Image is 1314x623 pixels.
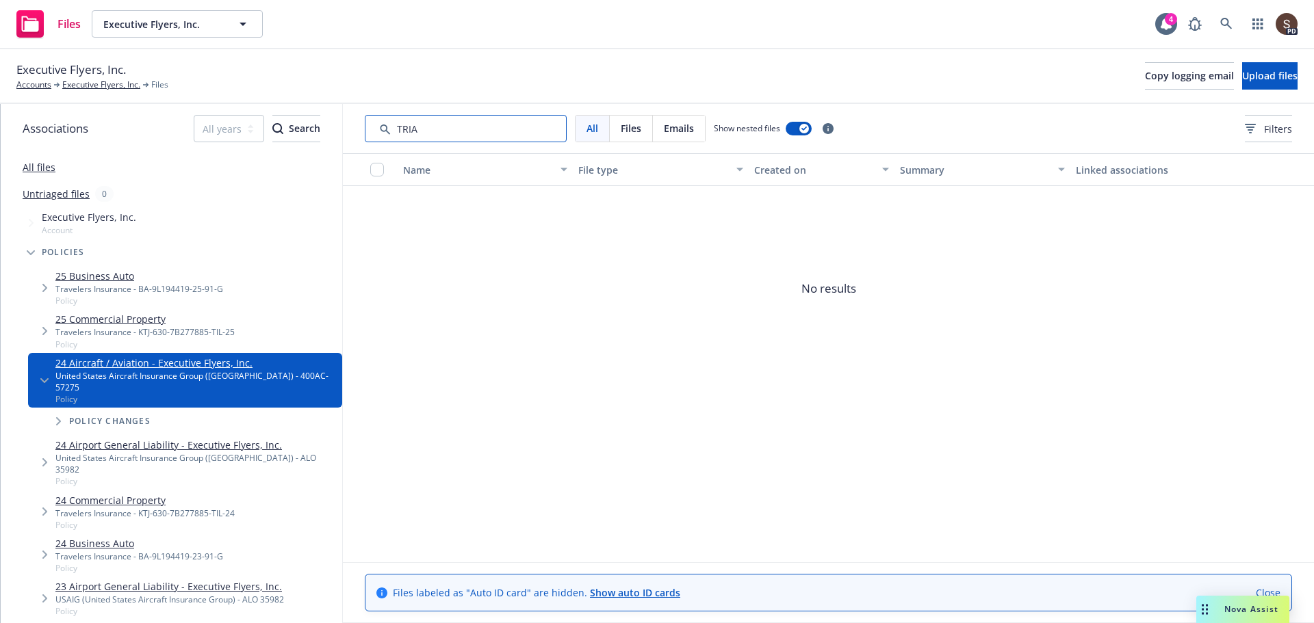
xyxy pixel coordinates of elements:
span: Emails [664,121,694,135]
span: Policy [55,393,337,405]
div: Search [272,116,320,142]
a: 24 Airport General Liability - Executive Flyers, Inc. [55,438,337,452]
span: Executive Flyers, Inc. [103,17,222,31]
span: Filters [1264,122,1292,136]
input: Search by keyword... [365,115,567,142]
button: SearchSearch [272,115,320,142]
button: Upload files [1242,62,1298,90]
div: Travelers Insurance - KTJ-630-7B277885-TIL-24 [55,507,235,519]
div: United States Aircraft Insurance Group ([GEOGRAPHIC_DATA]) - ALO 35982 [55,452,337,475]
span: Files [57,18,81,29]
button: Copy logging email [1145,62,1234,90]
a: Executive Flyers, Inc. [62,79,140,91]
span: Show nested files [714,122,780,134]
span: Upload files [1242,69,1298,82]
button: Name [398,153,573,186]
button: Nova Assist [1196,596,1289,623]
div: United States Aircraft Insurance Group ([GEOGRAPHIC_DATA]) - 400AC-57275 [55,370,337,393]
a: Files [11,5,86,43]
img: photo [1276,13,1298,35]
a: 24 Commercial Property [55,493,235,507]
a: All files [23,161,55,174]
span: Policy changes [69,417,151,425]
button: Executive Flyers, Inc. [92,10,263,38]
div: File type [578,163,727,177]
div: Summary [900,163,1049,177]
a: Close [1256,585,1280,600]
button: Filters [1245,115,1292,142]
span: All [587,121,598,135]
div: Linked associations [1076,163,1240,177]
div: Travelers Insurance - KTJ-630-7B277885-TIL-25 [55,326,235,338]
span: Executive Flyers, Inc. [16,61,126,79]
div: 4 [1165,13,1177,25]
a: 25 Business Auto [55,269,223,283]
span: Policy [55,475,337,487]
span: Copy logging email [1145,69,1234,82]
a: 24 Business Auto [55,536,223,551]
span: Files [151,79,168,91]
div: Travelers Insurance - BA-9L194419-25-91-G [55,283,223,295]
a: Show auto ID cards [590,586,680,599]
button: Linked associations [1070,153,1246,186]
span: Files labeled as "Auto ID card" are hidden. [393,585,680,600]
span: Filters [1245,122,1292,136]
a: 24 Aircraft / Aviation - Executive Flyers, Inc. [55,356,337,370]
div: Name [403,163,552,177]
input: Select all [370,163,384,176]
a: 25 Commercial Property [55,312,235,326]
svg: Search [272,123,283,134]
button: File type [573,153,748,186]
div: Travelers Insurance - BA-9L194419-23-91-G [55,551,223,562]
span: Associations [23,120,88,137]
span: No results [343,186,1314,391]
span: Nova Assist [1224,603,1278,615]
span: Policies [42,248,85,256]
span: Account [42,224,136,236]
button: Summary [894,153,1070,186]
div: Drag to move [1196,596,1213,623]
span: Policy [55,605,284,617]
button: Created on [749,153,895,186]
span: Policy [55,562,223,574]
span: Policy [55,519,235,531]
span: Executive Flyers, Inc. [42,210,136,224]
div: Created on [754,163,875,177]
a: 23 Airport General Liability - Executive Flyers, Inc. [55,579,284,594]
a: Accounts [16,79,51,91]
a: Search [1213,10,1240,38]
a: Untriaged files [23,187,90,201]
a: Switch app [1244,10,1272,38]
span: Policy [55,295,223,306]
div: USAIG (United States Aircraft Insurance Group) - ALO 35982 [55,594,284,605]
a: Report a Bug [1181,10,1209,38]
div: 0 [95,186,114,202]
span: Files [621,121,641,135]
span: Policy [55,339,235,350]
